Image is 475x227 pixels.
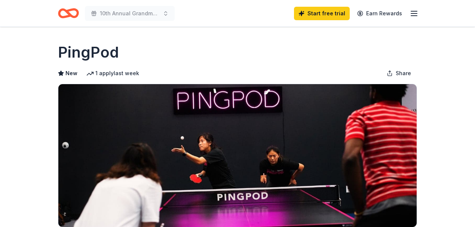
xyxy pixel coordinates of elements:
[65,69,77,78] span: New
[58,84,417,227] img: Image for PingPod
[294,7,350,20] a: Start free trial
[100,9,160,18] span: 10th Annual Grandma's Angels Holiday Luncheon
[58,4,79,22] a: Home
[381,66,417,81] button: Share
[353,7,407,20] a: Earn Rewards
[58,42,119,63] h1: PingPod
[396,69,411,78] span: Share
[86,69,139,78] div: 1 apply last week
[85,6,175,21] button: 10th Annual Grandma's Angels Holiday Luncheon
